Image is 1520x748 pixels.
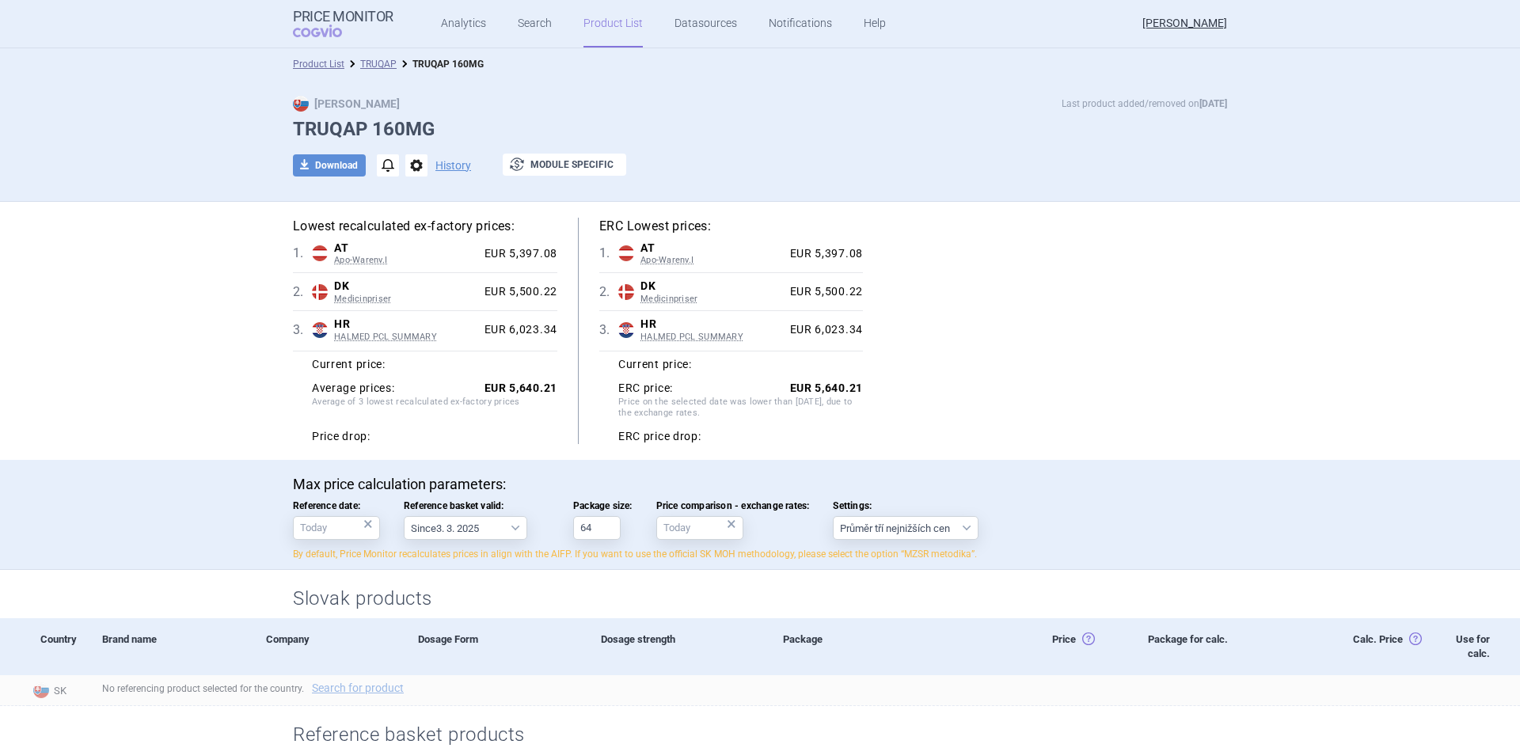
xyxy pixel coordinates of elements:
span: AT [334,241,478,256]
img: Croatia [312,322,328,338]
a: Price MonitorCOGVIO [293,9,393,39]
h5: Lowest recalculated ex-factory prices: [293,218,557,235]
input: Price comparison - exchange rates:× [656,516,743,540]
span: HR [334,317,478,332]
img: Slovakia [33,682,49,698]
span: Reference basket valid: [404,500,549,511]
span: 1 . [599,244,618,263]
span: Price comparison - exchange rates: [656,500,810,511]
strong: EUR 5,640.21 [790,382,863,394]
img: Denmark [618,284,634,300]
div: Country [28,618,90,675]
strong: Current price: [618,358,692,370]
strong: TRUQAP 160MG [412,59,484,70]
strong: EUR 5,640.21 [484,382,557,394]
div: Company [254,618,406,675]
img: Croatia [618,322,634,338]
li: TRUQAP [344,56,397,72]
h1: TRUQAP 160MG [293,118,1227,141]
span: 2 . [599,283,618,302]
strong: Average prices: [312,382,395,396]
span: HALMED PCL SUMMARY [640,332,784,343]
p: Last product added/removed on [1062,96,1227,112]
img: Denmark [312,284,328,300]
input: Package size: [573,516,621,540]
span: Medicinpriser [640,294,784,305]
h2: Reference basket products [293,722,538,748]
div: EUR 5,500.22 [478,285,557,299]
div: Dosage strength [589,618,771,675]
span: DK [640,279,784,294]
li: TRUQAP 160MG [397,56,484,72]
span: HR [640,317,784,332]
span: Average of 3 lowest recalculated ex-factory prices [312,397,557,422]
select: Settings: [833,516,978,540]
span: No referencing product selected for the country. [102,683,412,694]
button: History [435,160,471,171]
div: Calc. Price [1258,618,1422,675]
span: Package size: [573,500,633,511]
span: Settings: [833,500,978,511]
strong: [DATE] [1199,98,1227,109]
span: COGVIO [293,25,364,37]
a: Search for product [312,682,404,693]
span: Apo-Warenv.I [640,255,784,266]
span: SK [28,679,90,700]
div: EUR 6,023.34 [784,323,863,337]
strong: [PERSON_NAME] [293,97,400,110]
strong: Current price: [312,358,386,370]
span: 3 . [293,321,312,340]
span: DK [334,279,478,294]
button: Download [293,154,366,177]
input: Reference date:× [293,516,380,540]
img: Austria [312,245,328,261]
button: Module specific [503,154,626,176]
select: Reference basket valid: [404,516,527,540]
span: AT [640,241,784,256]
span: Medicinpriser [334,294,478,305]
span: Apo-Warenv.I [334,255,478,266]
p: By default, Price Monitor recalculates prices in align with the AIFP. If you want to use the offi... [293,548,1227,561]
div: Use for calc. [1422,618,1498,675]
div: EUR 5,500.22 [784,285,863,299]
strong: ERC price drop: [618,430,701,444]
span: HALMED PCL SUMMARY [334,332,478,343]
img: SK [293,96,309,112]
strong: Price Monitor [293,9,393,25]
li: Product List [293,56,344,72]
div: Package [771,618,953,675]
span: Reference date: [293,500,380,511]
div: Price [954,618,1136,675]
a: Product List [293,59,344,70]
span: 2 . [293,283,312,302]
div: EUR 5,397.08 [478,247,557,261]
h2: Slovak products [293,586,1227,612]
img: Austria [618,245,634,261]
h5: ERC Lowest prices: [599,218,863,235]
div: EUR 6,023.34 [478,323,557,337]
strong: ERC price: [618,382,673,396]
div: × [363,515,373,533]
strong: Price drop: [312,430,370,444]
a: TRUQAP [360,59,397,70]
div: Dosage Form [406,618,588,675]
span: Price on the selected date was lower than [DATE], due to the exchange rates. [618,397,863,422]
div: EUR 5,397.08 [784,247,863,261]
span: 1 . [293,244,312,263]
span: 3 . [599,321,618,340]
div: × [727,515,736,533]
p: Max price calculation parameters: [293,476,1227,493]
div: Package for calc. [1136,618,1258,675]
div: Brand name [90,618,254,675]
